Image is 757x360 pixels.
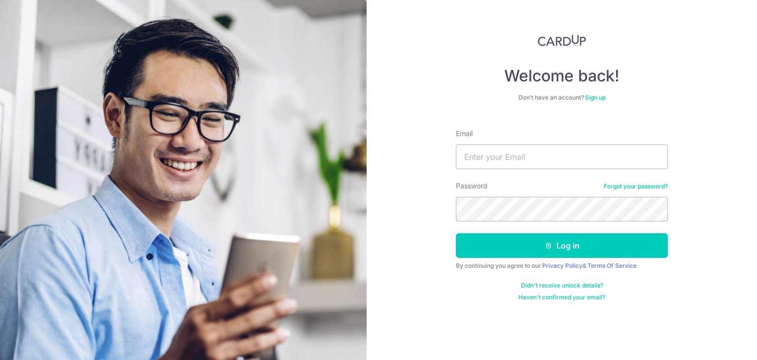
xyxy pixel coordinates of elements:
[456,129,473,139] label: Email
[456,233,668,258] button: Log in
[604,182,668,190] a: Forgot your password?
[456,94,668,102] div: Don’t have an account?
[587,262,637,269] a: Terms Of Service
[538,35,586,46] img: CardUp Logo
[585,94,606,101] a: Sign up
[456,181,487,191] label: Password
[542,262,583,269] a: Privacy Policy
[518,293,605,301] a: Haven't confirmed your email?
[456,144,668,169] input: Enter your Email
[521,282,603,289] a: Didn't receive unlock details?
[456,262,668,270] div: By continuing you agree to our &
[456,66,668,86] h4: Welcome back!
